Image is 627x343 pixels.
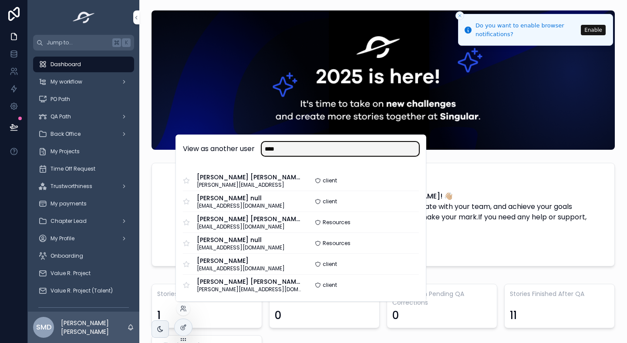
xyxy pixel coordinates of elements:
[33,231,134,246] a: My Profile
[197,244,285,251] span: [EMAIL_ADDRESS][DOMAIN_NAME]
[51,96,70,103] span: PO Path
[28,50,139,312] div: scrollable content
[475,21,578,38] div: Do you want to enable browser notifications?
[323,198,337,205] span: client
[33,74,134,90] a: My workflow
[51,235,74,242] span: My Profile
[33,178,134,194] a: Trustworthiness
[197,286,301,293] span: [PERSON_NAME][EMAIL_ADDRESS][DOMAIN_NAME]
[197,182,301,188] span: [PERSON_NAME][EMAIL_ADDRESS]
[323,261,337,268] span: client
[392,289,492,307] h3: Stories with Pending QA Corrections
[157,309,161,323] div: 1
[51,200,87,207] span: My payments
[323,219,351,226] span: Resources
[197,265,285,272] span: [EMAIL_ADDRESS][DOMAIN_NAME]
[51,78,82,85] span: My workflow
[51,148,80,155] span: My Projects
[33,283,134,299] a: Value R. Project (Talent)
[51,165,95,172] span: Time Off Request
[61,319,127,336] p: [PERSON_NAME] [PERSON_NAME]
[123,39,130,46] span: K
[51,218,87,225] span: Chapter Lead
[197,202,285,209] span: [EMAIL_ADDRESS][DOMAIN_NAME]
[323,240,351,247] span: Resources
[33,266,134,281] a: Value R. Project
[33,213,134,229] a: Chapter Lead
[33,161,134,177] a: Time Off Request
[157,289,256,298] h3: Stories in Progress
[33,144,134,159] a: My Projects
[51,113,71,120] span: QA Path
[455,11,464,20] button: Close toast
[36,322,51,333] span: SMD
[197,194,285,202] span: [PERSON_NAME] null
[392,309,399,323] div: 0
[51,131,81,138] span: Back Office
[197,173,301,182] span: [PERSON_NAME] [PERSON_NAME]
[197,277,301,286] span: [PERSON_NAME] [PERSON_NAME]
[70,10,98,24] img: App logo
[33,35,134,50] button: Jump to...K
[33,126,134,142] a: Back Office
[323,177,337,184] span: client
[197,256,285,265] span: [PERSON_NAME]
[33,57,134,72] a: Dashboard
[275,309,281,323] div: 0
[197,223,301,230] span: [EMAIL_ADDRESS][DOMAIN_NAME]
[51,183,92,190] span: Trustworthiness
[33,196,134,212] a: My payments
[51,270,91,277] span: Value R. Project
[183,144,255,154] h2: View as another user
[33,109,134,124] a: QA Path
[581,25,606,35] button: Enable
[51,61,81,68] span: Dashboard
[510,289,609,298] h3: Stories Finished After QA
[51,252,83,259] span: Onboarding
[33,248,134,264] a: Onboarding
[33,91,134,107] a: PO Path
[197,235,285,244] span: [PERSON_NAME] null
[510,309,517,323] div: 11
[197,215,301,223] span: [PERSON_NAME] [PERSON_NAME]
[51,287,113,294] span: Value R. Project (Talent)
[47,39,109,46] span: Jump to...
[323,282,337,289] span: client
